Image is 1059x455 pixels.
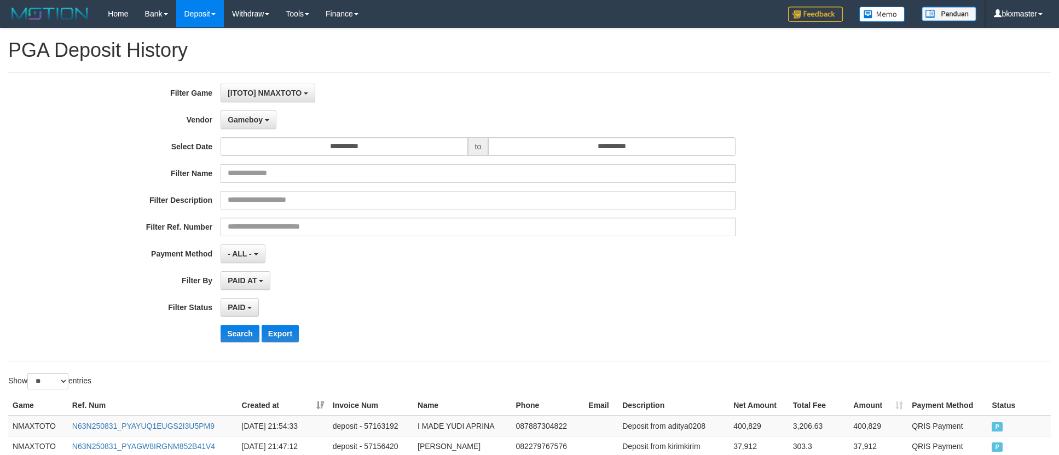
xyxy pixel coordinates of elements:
a: N63N250831_PYAGW8IRGNM852B41V4 [72,442,215,451]
button: Export [262,325,299,342]
span: PAID [992,422,1003,431]
th: Total Fee [789,395,849,416]
th: Created at: activate to sort column ascending [238,395,328,416]
td: 087887304822 [512,416,585,436]
img: Button%20Memo.svg [859,7,905,22]
th: Invoice Num [328,395,413,416]
td: Deposit from aditya0208 [618,416,729,436]
button: Search [221,325,259,342]
th: Payment Method [907,395,987,416]
span: - ALL - [228,249,252,258]
th: Description [618,395,729,416]
img: panduan.png [922,7,976,21]
button: PAID [221,298,259,317]
span: to [468,137,489,156]
th: Name [413,395,512,416]
h1: PGA Deposit History [8,39,1051,61]
td: 400,829 [849,416,907,436]
th: Phone [512,395,585,416]
th: Ref. Num [68,395,238,416]
img: MOTION_logo.png [8,5,91,22]
span: PAID AT [228,276,257,285]
button: Gameboy [221,110,276,129]
td: 3,206.63 [789,416,849,436]
a: N63N250831_PYAYUQ1EUGS2I3U5PM9 [72,422,215,430]
select: Showentries [27,373,68,389]
td: [DATE] 21:54:33 [238,416,328,436]
th: Status [987,395,1051,416]
span: PAID [992,442,1003,452]
button: - ALL - [221,244,265,263]
th: Game [8,395,68,416]
td: deposit - 57163192 [328,416,413,436]
span: PAID [228,303,245,312]
button: [ITOTO] NMAXTOTO [221,84,315,102]
th: Email [584,395,618,416]
th: Net Amount [729,395,789,416]
span: [ITOTO] NMAXTOTO [228,89,302,97]
span: Gameboy [228,115,263,124]
th: Amount: activate to sort column ascending [849,395,907,416]
td: I MADE YUDI APRINA [413,416,512,436]
td: 400,829 [729,416,789,436]
td: QRIS Payment [907,416,987,436]
label: Show entries [8,373,91,389]
img: Feedback.jpg [788,7,843,22]
button: PAID AT [221,271,270,290]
